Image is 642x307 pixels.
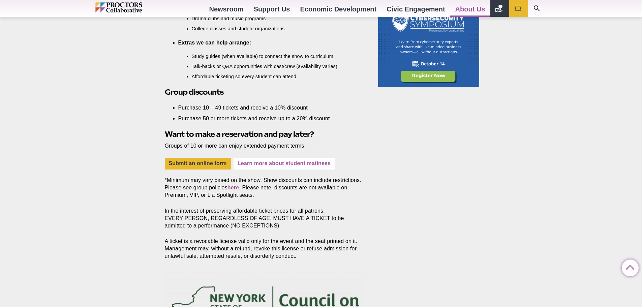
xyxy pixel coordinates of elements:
[178,40,251,45] strong: Extras we can help arrange:
[378,3,479,87] iframe: Advertisement
[178,104,353,112] li: Purchase 10 – 49 tickets and receive a 10% discount
[192,73,343,80] li: Affordable ticketing so every student can attend.
[95,2,171,12] img: Proctors logo
[165,130,314,139] strong: Want to make a reservation and pay later?
[192,53,343,60] li: Study guides (when available) to connect the show to curriculum.
[227,185,239,190] a: here
[165,88,223,96] strong: Group discounts
[165,158,231,170] a: Submit an online form
[165,238,363,260] p: A ticket is a revocable license valid only for the event and the seat printed on it. Management m...
[234,158,335,170] a: Learn more about student matinees
[178,115,353,122] li: Purchase 50 or more tickets and receive up to a 20% discount
[622,260,635,273] a: Back to Top
[165,142,363,150] p: Groups of 10 or more can enjoy extended payment terms.
[165,177,363,199] p: *Minimum may vary based on the show. Show discounts can include restrictions. Please see group po...
[165,207,363,229] p: In the interest of preserving affordable ticket prices for all patrons: EVERY PERSON, REGARDLESS ...
[192,63,343,70] li: Talk-backs or Q&A opportunities with cast/crew (availability varies).
[192,26,343,32] li: College classes and student organizations
[192,16,343,22] li: Drama clubs and music programs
